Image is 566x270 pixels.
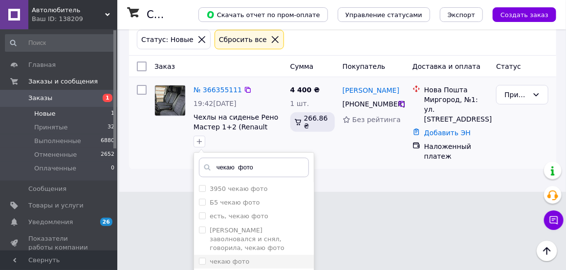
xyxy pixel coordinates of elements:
span: 26 [100,218,112,226]
a: Добавить ЭН [424,129,471,137]
span: Без рейтинга [352,116,401,124]
div: Ваш ID: 138209 [32,15,117,23]
button: Скачать отчет по пром-оплате [198,7,328,22]
div: Статус: Новые [139,34,196,45]
span: Экспорт [448,11,475,19]
span: Заказ [154,62,175,70]
span: Отмененные [34,150,77,159]
span: Главная [28,61,56,69]
span: 0 [111,164,114,173]
a: Чехлы на сиденье Рено Мастер 1+2 (Renault Master 1+2) черные Элит [194,113,278,150]
div: [PHONE_NUMBER] [341,97,398,111]
h1: Список заказов [147,9,231,21]
button: Чат с покупателем [544,210,564,230]
span: Доставка и оплата [413,62,480,70]
label: есть, чекаю фото [210,212,268,220]
div: Принят [504,89,528,100]
span: 32 [108,123,114,132]
label: Б5 чекаю фото [210,199,260,206]
label: 3950 чекаю фото [210,185,267,192]
button: Наверх [537,241,557,261]
span: Создать заказ [501,11,548,19]
span: Заказы и сообщения [28,77,98,86]
input: Поиск [5,34,115,52]
button: Экспорт [440,7,483,22]
a: № 366355111 [194,86,242,94]
a: Фото товару [154,85,186,116]
button: Создать заказ [493,7,556,22]
span: Выполненные [34,137,81,145]
span: Сообщения [28,185,66,193]
span: Скачать отчет по пром-оплате [206,10,320,19]
label: [PERSON_NAME] заволновался и снял, говорила, чекаю фото [210,227,284,251]
span: Статус [496,62,521,70]
a: Создать заказ [483,10,556,18]
span: Показатели работы компании [28,234,90,252]
span: Товары и услуги [28,201,84,210]
span: 1 [111,109,114,118]
input: Напишите название метки [199,158,309,177]
span: Управление статусами [346,11,422,19]
span: 1 [103,94,112,102]
span: 4 400 ₴ [290,86,320,94]
span: Уведомления [28,218,73,227]
span: Автолюбитель [32,6,105,15]
div: Миргород, №1: ул. [STREET_ADDRESS] [424,95,489,124]
div: Нова Пошта [424,85,489,95]
div: Сбросить все [217,34,269,45]
button: Управление статусами [338,7,430,22]
span: 1 шт. [290,100,309,107]
a: [PERSON_NAME] [343,85,399,95]
label: чекаю фото [210,258,249,265]
span: Принятые [34,123,68,132]
span: 19:42[DATE] [194,100,237,107]
div: Наложенный платеж [424,142,489,161]
span: Новые [34,109,56,118]
span: 6880 [101,137,114,145]
div: 266.86 ₴ [290,112,335,132]
span: Покупатель [343,62,386,70]
span: Сумма [290,62,314,70]
span: Заказы [28,94,52,103]
span: 2652 [101,150,114,159]
span: Оплаченные [34,164,76,173]
img: Фото товару [155,85,185,116]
